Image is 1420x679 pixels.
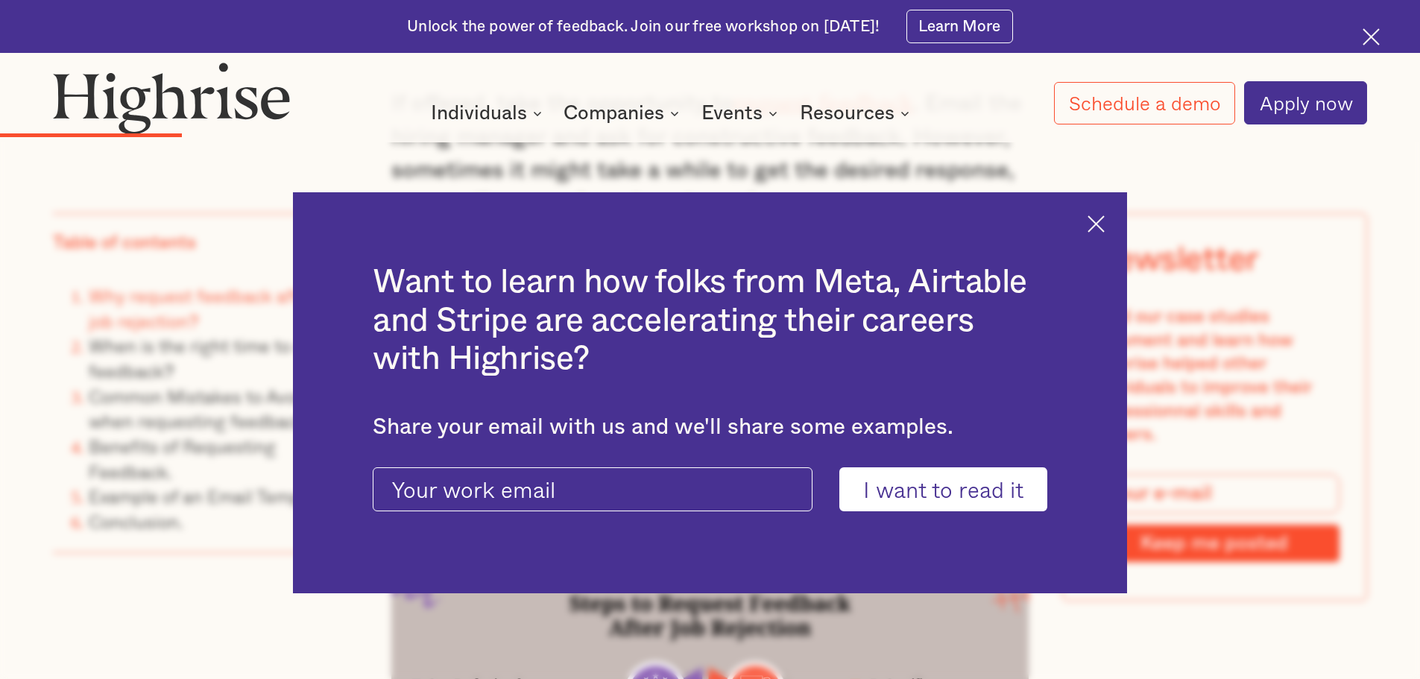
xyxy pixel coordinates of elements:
div: Companies [564,104,684,122]
div: Events [701,104,763,122]
div: Individuals [431,104,546,122]
div: Share your email with us and we'll share some examples. [373,414,1047,440]
img: Cross icon [1088,215,1105,233]
div: Individuals [431,104,527,122]
div: Unlock the power of feedback. Join our free workshop on [DATE]! [407,16,880,37]
a: Schedule a demo [1054,82,1236,124]
a: Apply now [1244,81,1367,124]
div: Resources [800,104,894,122]
a: Learn More [906,10,1013,43]
input: I want to read it [839,467,1047,512]
input: Your work email [373,467,812,512]
div: Events [701,104,782,122]
img: Cross icon [1363,28,1380,45]
div: Companies [564,104,664,122]
h2: Want to learn how folks from Meta, Airtable and Stripe are accelerating their careers with Highrise? [373,263,1047,379]
img: Highrise logo [53,62,290,133]
div: Resources [800,104,914,122]
form: current-ascender-blog-article-modal-form [373,467,1047,512]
